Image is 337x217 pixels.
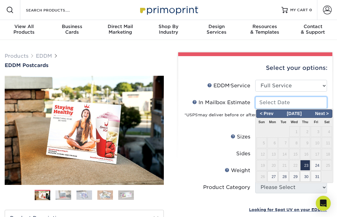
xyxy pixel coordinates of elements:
[193,20,241,40] a: DesignServices
[309,8,312,12] span: 0
[193,24,241,29] span: Design
[193,24,241,35] div: Services
[241,20,289,40] a: Resources& Templates
[256,118,267,126] th: Sun
[5,75,164,186] img: EDDM Postcards 01
[300,149,310,159] span: 16
[256,171,267,182] span: 26
[311,171,321,182] span: 31
[96,24,144,29] span: Direct Mail
[144,24,193,29] span: Shop By
[257,110,276,117] span: < Prev
[241,24,289,35] div: & Templates
[183,56,327,80] div: Select your options:
[267,149,278,159] span: 13
[198,114,198,116] sup: ®
[5,53,28,59] a: Products
[278,137,289,148] span: 7
[300,160,310,171] span: 23
[137,3,200,17] img: Primoprint
[230,84,231,87] sup: ®
[256,137,267,148] span: 5
[290,7,308,13] span: MY CART
[322,126,332,137] span: 4
[184,113,327,125] small: *USPS may deliver before or after the target estimate
[321,118,332,126] th: Sat
[289,137,300,148] span: 8
[207,82,250,89] div: EDDM Service
[285,111,304,116] span: [DATE]
[203,184,250,191] div: Product Category
[311,149,321,159] span: 17
[289,24,337,29] span: Contact
[231,133,250,141] div: Sizes
[278,118,289,126] th: Tue
[267,160,278,171] span: 20
[249,207,327,212] small: Looking for Spot UV on your EDDM?
[300,126,310,137] span: 2
[322,137,332,148] span: 11
[310,118,321,126] th: Fri
[48,24,96,29] span: Business
[96,24,144,35] div: Marketing
[255,97,327,109] input: Select Date
[267,171,278,182] span: 27
[225,167,250,174] div: Weight
[256,160,267,171] span: 19
[311,126,321,137] span: 3
[48,20,96,40] a: BusinessCards
[76,190,92,200] img: EDDM 03
[289,118,300,126] th: Wed
[48,24,96,35] div: Cards
[241,24,289,29] span: Resources
[96,20,144,40] a: Direct MailMarketing
[118,190,134,200] img: EDDM 05
[97,190,113,200] img: EDDM 04
[278,171,289,182] span: 28
[312,110,331,117] span: Next >
[267,137,278,148] span: 6
[5,62,164,68] a: EDDM Postcards
[144,24,193,35] div: Industry
[256,149,267,159] span: 12
[322,160,332,171] span: 25
[278,160,289,171] span: 21
[300,137,310,148] span: 9
[289,160,300,171] span: 22
[289,20,337,40] a: Contact& Support
[25,6,86,14] input: SEARCH PRODUCTS.....
[311,137,321,148] span: 10
[289,171,300,182] span: 29
[289,24,337,35] div: & Support
[289,126,300,137] span: 1
[322,149,332,159] span: 18
[300,118,311,126] th: Thu
[289,149,300,159] span: 15
[144,20,193,40] a: Shop ByIndustry
[192,99,250,106] div: In Mailbox Estimate
[311,160,321,171] span: 24
[5,62,48,68] span: EDDM Postcards
[56,190,71,200] img: EDDM 02
[267,118,278,126] th: Mon
[300,171,310,182] span: 30
[278,149,289,159] span: 14
[249,206,327,212] a: Looking for Spot UV on your EDDM?
[236,150,250,157] div: Sides
[316,196,331,211] div: Open Intercom Messenger
[36,53,52,59] a: EDDM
